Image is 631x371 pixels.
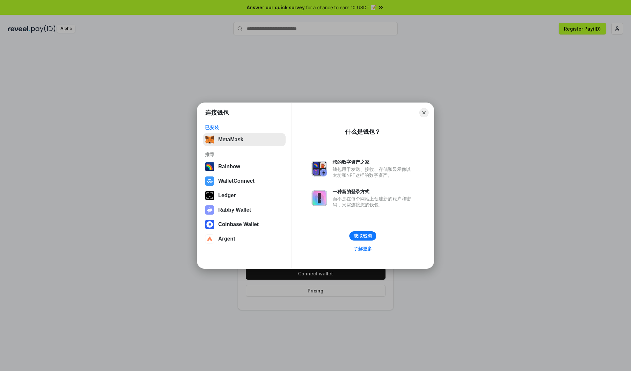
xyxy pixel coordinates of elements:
[218,221,259,227] div: Coinbase Wallet
[333,166,414,178] div: 钱包用于发送、接收、存储和显示像以太坊和NFT这样的数字资产。
[333,189,414,195] div: 一种新的登录方式
[205,135,214,144] img: svg+xml,%3Csvg%20fill%3D%22none%22%20height%3D%2233%22%20viewBox%3D%220%200%2035%2033%22%20width%...
[312,190,327,206] img: svg+xml,%3Csvg%20xmlns%3D%22http%3A%2F%2Fwww.w3.org%2F2000%2Fsvg%22%20fill%3D%22none%22%20viewBox...
[203,133,286,146] button: MetaMask
[205,176,214,186] img: svg+xml,%3Csvg%20width%3D%2228%22%20height%3D%2228%22%20viewBox%3D%220%200%2028%2028%22%20fill%3D...
[218,236,235,242] div: Argent
[419,108,429,117] button: Close
[354,246,372,252] div: 了解更多
[350,244,376,253] a: 了解更多
[354,233,372,239] div: 获取钱包
[205,109,229,117] h1: 连接钱包
[218,164,240,170] div: Rainbow
[218,207,251,213] div: Rabby Wallet
[218,193,236,198] div: Ledger
[203,160,286,173] button: Rainbow
[205,191,214,200] img: svg+xml,%3Csvg%20xmlns%3D%22http%3A%2F%2Fwww.w3.org%2F2000%2Fsvg%22%20width%3D%2228%22%20height%3...
[205,220,214,229] img: svg+xml,%3Csvg%20width%3D%2228%22%20height%3D%2228%22%20viewBox%3D%220%200%2028%2028%22%20fill%3D...
[203,203,286,217] button: Rabby Wallet
[205,125,284,130] div: 已安装
[333,196,414,208] div: 而不是在每个网站上创建新的账户和密码，只需连接您的钱包。
[349,231,376,241] button: 获取钱包
[312,161,327,176] img: svg+xml,%3Csvg%20xmlns%3D%22http%3A%2F%2Fwww.w3.org%2F2000%2Fsvg%22%20fill%3D%22none%22%20viewBox...
[205,151,284,157] div: 推荐
[333,159,414,165] div: 您的数字资产之家
[203,174,286,188] button: WalletConnect
[205,234,214,243] img: svg+xml,%3Csvg%20width%3D%2228%22%20height%3D%2228%22%20viewBox%3D%220%200%2028%2028%22%20fill%3D...
[203,189,286,202] button: Ledger
[203,232,286,245] button: Argent
[218,178,255,184] div: WalletConnect
[345,128,381,136] div: 什么是钱包？
[218,137,243,143] div: MetaMask
[205,205,214,215] img: svg+xml,%3Csvg%20xmlns%3D%22http%3A%2F%2Fwww.w3.org%2F2000%2Fsvg%22%20fill%3D%22none%22%20viewBox...
[203,218,286,231] button: Coinbase Wallet
[205,162,214,171] img: svg+xml,%3Csvg%20width%3D%22120%22%20height%3D%22120%22%20viewBox%3D%220%200%20120%20120%22%20fil...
